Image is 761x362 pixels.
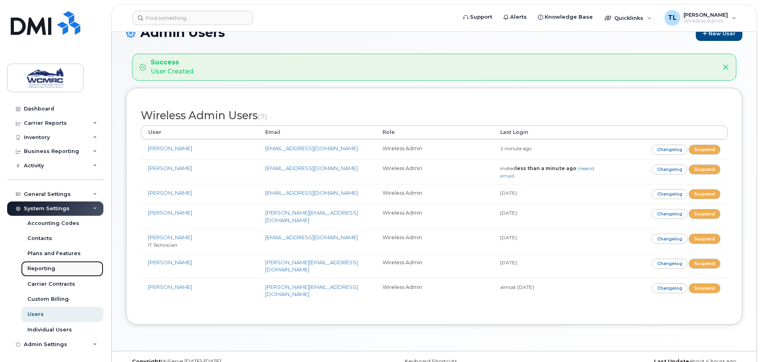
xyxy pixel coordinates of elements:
a: Knowledge Base [532,9,598,25]
a: [PERSON_NAME] [148,190,192,196]
strong: Success [151,58,194,67]
a: Suspend [689,234,720,244]
td: Wireless Admin [375,159,493,184]
small: [DATE] [500,190,517,196]
small: invited [500,165,594,179]
th: Role [375,125,493,139]
a: Changelog [652,165,688,174]
a: (resend email) [500,165,594,179]
a: [PERSON_NAME] [148,259,192,265]
td: Wireless Admin [375,278,493,303]
small: IT Technician [148,242,177,248]
th: Email [258,125,375,139]
td: Wireless Admin [375,204,493,228]
td: Wireless Admin [375,139,493,159]
a: Changelog [652,283,688,293]
a: [EMAIL_ADDRESS][DOMAIN_NAME] [265,145,358,151]
h1: Admin Users [126,25,742,41]
a: [PERSON_NAME] [148,209,192,216]
a: Changelog [652,234,688,244]
a: [PERSON_NAME][EMAIL_ADDRESS][DOMAIN_NAME] [265,209,358,223]
a: Changelog [652,259,688,269]
th: Last Login [493,125,610,139]
a: Suspend [689,189,720,199]
a: Suspend [689,145,720,155]
a: [PERSON_NAME][EMAIL_ADDRESS][DOMAIN_NAME] [265,284,358,298]
a: New User [696,26,742,41]
small: [DATE] [500,210,517,216]
a: Changelog [652,145,688,155]
a: [EMAIL_ADDRESS][DOMAIN_NAME] [265,190,358,196]
span: Support [470,13,492,21]
td: Wireless Admin [375,228,493,253]
small: 1 minute ago [500,145,532,151]
a: Alerts [498,9,532,25]
a: [PERSON_NAME] [148,145,192,151]
td: Wireless Admin [375,184,493,204]
a: [EMAIL_ADDRESS][DOMAIN_NAME] [265,165,358,171]
span: Alerts [510,13,527,21]
span: [PERSON_NAME] [683,12,728,18]
a: Changelog [652,209,688,219]
a: Suspend [689,259,720,269]
a: [EMAIL_ADDRESS][DOMAIN_NAME] [265,234,358,240]
th: User [141,125,258,139]
small: [DATE] [500,234,517,240]
span: Wireless Admin [683,18,728,24]
div: Quicklinks [599,10,657,26]
small: almost [DATE] [500,284,534,290]
a: Support [458,9,498,25]
a: Suspend [689,209,720,219]
a: [PERSON_NAME] [148,284,192,290]
h2: Wireless Admin Users [141,110,728,122]
a: Suspend [689,165,720,174]
input: Find something... [132,11,253,25]
a: Suspend [689,283,720,293]
strong: less than a minute ago [515,165,577,171]
div: Tim Lan [659,10,742,26]
span: Knowledge Base [545,13,593,21]
a: [PERSON_NAME] [148,165,192,171]
td: Wireless Admin [375,254,493,278]
small: (7) [258,112,267,121]
span: Quicklinks [614,15,643,21]
small: [DATE] [500,259,517,265]
a: [PERSON_NAME] [148,234,192,240]
div: User Created [151,58,194,76]
a: [PERSON_NAME][EMAIL_ADDRESS][DOMAIN_NAME] [265,259,358,273]
a: Changelog [652,189,688,199]
span: TL [668,13,677,23]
